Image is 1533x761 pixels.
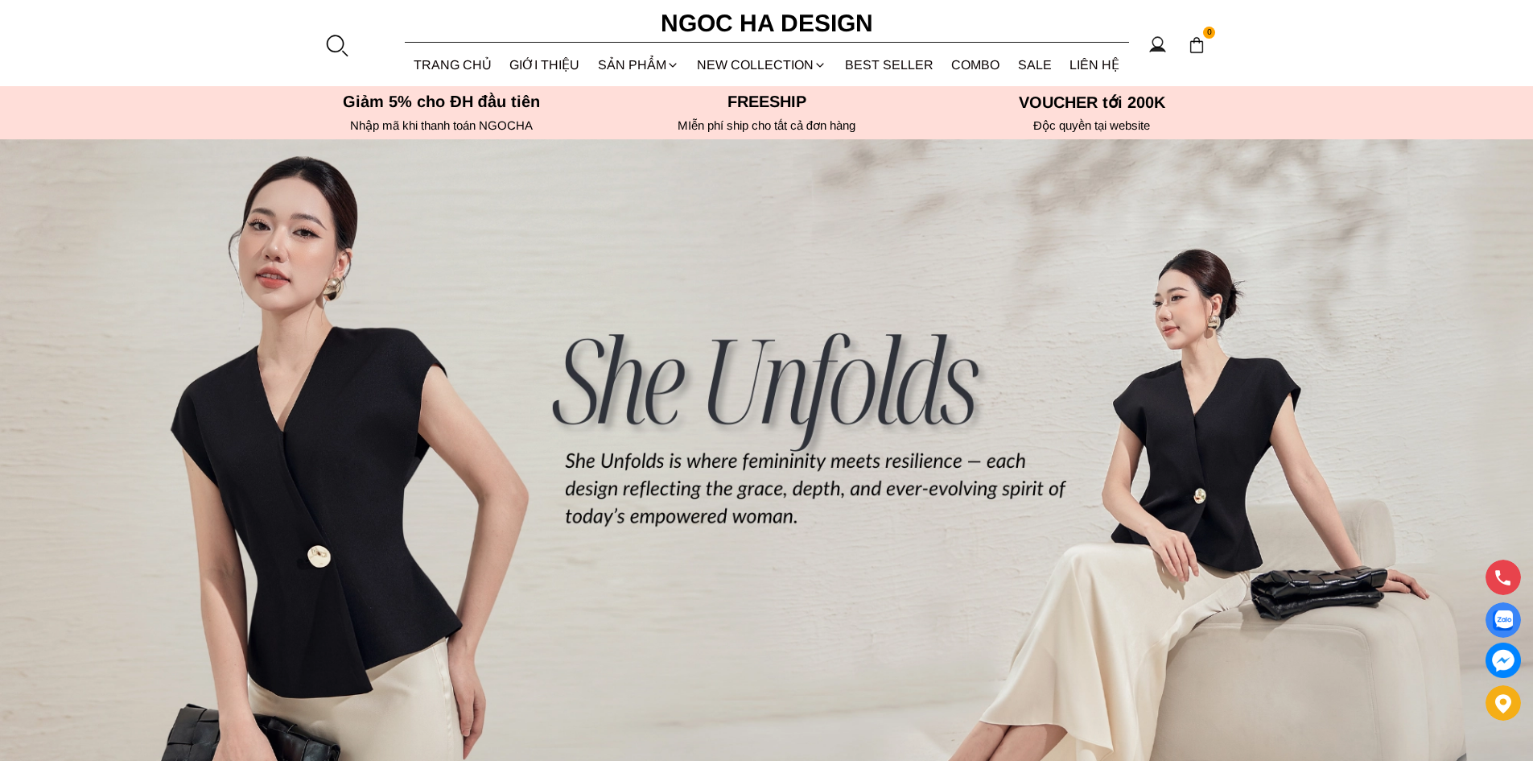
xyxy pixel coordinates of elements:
a: TRANG CHỦ [405,43,501,86]
a: messenger [1486,643,1521,678]
h6: MIễn phí ship cho tất cả đơn hàng [609,118,925,133]
font: Freeship [727,93,806,110]
font: Giảm 5% cho ĐH đầu tiên [343,93,540,110]
img: img-CART-ICON-ksit0nf1 [1188,36,1205,54]
div: SẢN PHẨM [589,43,689,86]
a: BEST SELLER [836,43,943,86]
a: SALE [1009,43,1061,86]
a: NEW COLLECTION [688,43,836,86]
a: Display image [1486,602,1521,638]
h6: Độc quyền tại website [934,118,1250,133]
font: Nhập mã khi thanh toán NGOCHA [350,118,533,132]
a: Ngoc Ha Design [646,4,888,43]
img: Display image [1493,610,1513,631]
span: 0 [1203,27,1216,39]
a: Combo [942,43,1009,86]
a: LIÊN HỆ [1061,43,1129,86]
a: GIỚI THIỆU [501,43,589,86]
h5: VOUCHER tới 200K [934,93,1250,112]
